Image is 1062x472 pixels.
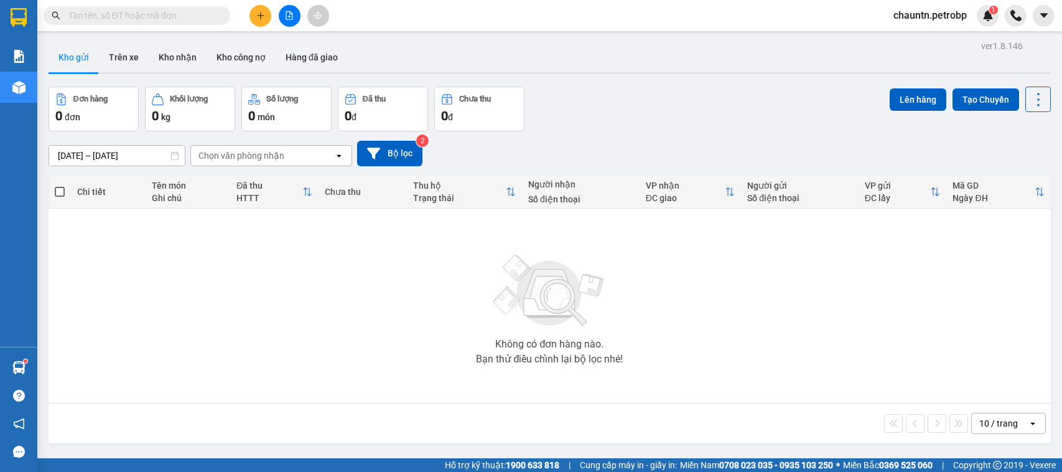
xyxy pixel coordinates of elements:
strong: 0369 525 060 [879,460,933,470]
input: Select a date range. [49,146,185,166]
div: Ngày ĐH [953,193,1034,203]
span: ⚪️ [836,463,840,468]
div: VP gửi [865,181,931,191]
div: VP nhận [646,181,725,191]
span: plus [256,11,265,20]
div: Số lượng [266,95,298,103]
span: 0 [441,108,448,123]
span: kg [161,112,170,122]
span: chauntn.petrobp [883,7,977,23]
th: Toggle SortBy [859,176,947,209]
div: Thu hộ [413,181,506,191]
span: Cung cấp máy in - giấy in: [580,458,677,472]
span: 1 [991,6,995,14]
span: aim [314,11,322,20]
img: logo-vxr [11,8,27,27]
div: ĐC giao [646,193,725,203]
div: Người gửi [747,181,852,191]
div: Chưa thu [459,95,491,103]
span: file-add [285,11,294,20]
sup: 1 [989,6,998,14]
img: icon-new-feature [982,10,994,21]
div: Số điện thoại [528,194,633,204]
span: 0 [55,108,62,123]
button: Kho nhận [149,42,207,72]
span: caret-down [1038,10,1050,21]
th: Toggle SortBy [407,176,522,209]
span: question-circle [13,390,25,402]
span: món [258,112,275,122]
span: Miền Bắc [843,458,933,472]
div: ver 1.8.146 [981,39,1023,53]
svg: open [1028,418,1038,428]
button: Hàng đã giao [276,42,348,72]
button: Khối lượng0kg [145,87,235,131]
span: message [13,446,25,458]
img: solution-icon [12,50,26,63]
div: Đơn hàng [73,95,108,103]
div: Số điện thoại [747,193,852,203]
input: Tìm tên, số ĐT hoặc mã đơn [68,9,215,22]
th: Toggle SortBy [640,176,742,209]
span: đơn [65,112,80,122]
img: svg+xml;base64,PHN2ZyBjbGFzcz0ibGlzdC1wbHVnX19zdmciIHhtbG5zPSJodHRwOi8vd3d3LnczLm9yZy8yMDAwL3N2Zy... [487,247,612,334]
button: Bộ lọc [357,141,422,166]
span: | [942,458,944,472]
span: 0 [152,108,159,123]
img: warehouse-icon [12,361,26,374]
th: Toggle SortBy [230,176,319,209]
button: file-add [279,5,300,27]
div: Khối lượng [170,95,208,103]
div: Không có đơn hàng nào. [495,339,603,349]
span: 0 [345,108,352,123]
span: đ [448,112,453,122]
div: Đã thu [363,95,386,103]
div: 10 / trang [979,417,1018,430]
span: 0 [248,108,255,123]
span: Hỗ trợ kỹ thuật: [445,458,559,472]
div: Người nhận [528,179,633,189]
div: Ghi chú [152,193,224,203]
strong: 1900 633 818 [506,460,559,470]
button: Tạo Chuyến [953,88,1019,111]
span: | [569,458,571,472]
th: Toggle SortBy [946,176,1050,209]
button: aim [307,5,329,27]
div: Chi tiết [77,187,139,197]
div: Trạng thái [413,193,506,203]
button: Lên hàng [890,88,946,111]
div: Tên món [152,181,224,191]
div: Đã thu [236,181,302,191]
div: ĐC lấy [865,193,931,203]
button: Kho gửi [49,42,99,72]
span: Miền Nam [680,458,833,472]
strong: 0708 023 035 - 0935 103 250 [719,460,833,470]
button: Kho công nợ [207,42,276,72]
svg: open [334,151,344,161]
img: phone-icon [1010,10,1022,21]
button: Trên xe [99,42,149,72]
span: đ [352,112,356,122]
button: Chưa thu0đ [434,87,524,131]
span: copyright [993,461,1002,470]
span: search [52,11,60,20]
button: Đã thu0đ [338,87,428,131]
sup: 1 [24,359,27,363]
button: Đơn hàng0đơn [49,87,139,131]
button: plus [249,5,271,27]
button: caret-down [1033,5,1055,27]
div: Chọn văn phòng nhận [198,149,284,162]
div: HTTT [236,193,302,203]
div: Bạn thử điều chỉnh lại bộ lọc nhé! [476,354,623,364]
div: Mã GD [953,181,1034,191]
div: Chưa thu [325,187,401,197]
button: Số lượng0món [241,87,332,131]
span: notification [13,418,25,430]
img: warehouse-icon [12,81,26,94]
sup: 2 [416,135,429,147]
